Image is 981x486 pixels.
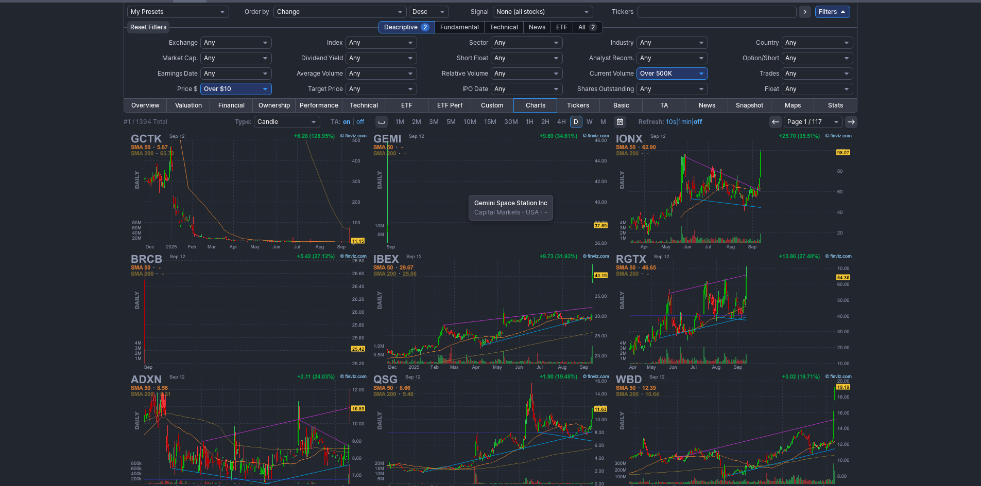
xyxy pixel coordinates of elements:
[245,8,269,15] span: Order by
[469,39,488,46] span: Sector
[557,99,599,112] a: Tickers
[760,69,779,77] span: Trades
[550,21,573,33] div: ETF
[375,116,388,128] button: Interval
[612,8,633,15] span: Tickers
[408,116,425,128] a: 2M
[523,21,551,33] div: News
[765,85,779,93] span: Float
[392,116,408,128] a: 1M
[589,54,634,62] span: Analyst Recom.
[541,118,549,125] span: 2H
[538,116,553,128] a: 2H
[253,99,296,112] a: Ownership
[480,116,500,128] a: 15M
[639,117,702,127] span: | |
[728,99,771,112] a: Snapshot
[457,54,488,62] span: Short Float
[522,116,537,128] a: 1H
[412,118,421,125] span: 2M
[666,118,676,125] a: 10s
[520,208,526,216] span: •
[162,54,198,62] span: Market Cap.
[573,21,603,33] div: All
[611,39,634,46] span: Industry
[462,85,488,93] span: IPO Date
[370,251,611,372] img: IBEX - IBEX Ltd - Stock Price Chart
[308,85,343,93] span: Target Price
[694,118,702,125] a: off
[570,116,582,128] a: D
[425,116,442,128] a: 3M
[169,39,198,46] span: Exchange
[342,99,385,112] a: Technical
[643,99,685,112] a: TA
[235,118,252,125] b: Type:
[124,99,167,112] a: Overview
[343,118,350,125] a: on
[177,85,198,93] span: Price $
[526,118,533,125] span: 1H
[331,118,341,125] b: TA:
[460,116,480,128] a: 10M
[539,208,544,216] span: •
[128,251,369,372] img: BRCB - Black Rock Coffee Bar Inc - Stock Price Chart
[613,251,854,372] img: RGTX - Defiance Daily Target 2X Long RGTI ETF - Stock Price Chart
[554,116,570,128] a: 4H
[678,118,692,125] a: 1min
[484,118,496,125] span: 15M
[128,131,369,251] img: GCTK - GlucoTrack Inc - Stock Price Chart
[756,39,779,46] span: Country
[356,118,364,125] a: off
[352,118,354,125] span: |
[301,54,343,62] span: Dividend Yield
[574,118,578,125] span: D
[771,99,814,112] a: Maps
[600,118,606,125] span: M
[395,118,404,125] span: 1M
[814,99,857,112] a: Stats
[587,118,593,125] span: W
[614,116,626,128] button: Range
[385,99,428,112] a: ETF
[378,21,435,33] div: Descriptive
[471,8,489,15] span: Signal
[167,99,210,112] a: Valuation
[421,23,429,31] span: 2
[597,116,610,128] a: M
[210,99,253,112] a: Financial
[442,69,488,77] span: Relative Volume
[463,118,476,125] span: 10M
[474,199,547,207] b: Gemini Space Station Inc
[484,21,524,33] div: Technical
[124,117,167,127] div: #1 / 1394 Total
[469,195,553,221] div: Capital Markets USA -
[577,85,634,93] span: Shares Outstanding
[471,99,514,112] a: Custom
[613,131,854,251] img: IONX - Defiance Daily Target 2X Long IONQ ETF - Stock Price Chart
[127,21,169,33] button: Reset Filters
[557,118,566,125] span: 4H
[158,69,198,77] span: Earnings Date
[501,116,522,128] a: 30M
[590,69,634,77] span: Current Volume
[743,54,779,62] span: Option/Short
[685,99,728,112] a: News
[600,99,643,112] a: Basic
[443,116,459,128] a: 5M
[514,99,557,112] a: Charts
[429,118,439,125] span: 3M
[327,39,343,46] span: Index
[297,69,343,77] span: Average Volume
[435,21,485,33] div: Fundamental
[815,6,850,18] a: Filters
[639,118,664,125] b: Refresh:
[589,23,597,31] span: 2
[446,118,456,125] span: 5M
[428,99,471,112] a: ETF Perf
[583,116,596,128] a: W
[370,131,611,251] img: GEMI - Gemini Space Station Inc - Stock Price Chart
[296,99,342,112] a: Performance
[504,118,518,125] span: 30M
